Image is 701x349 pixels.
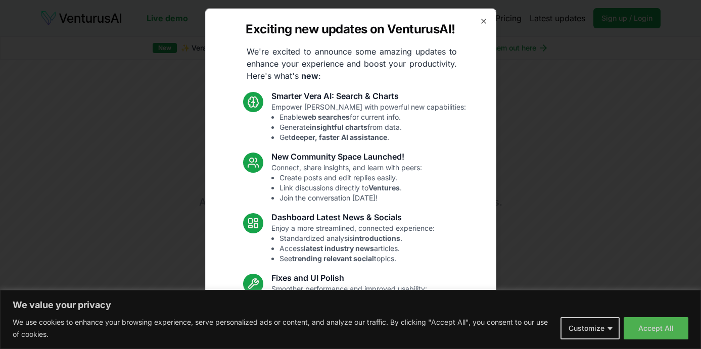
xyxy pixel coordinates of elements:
h2: Exciting new updates on VenturusAI! [246,21,455,37]
li: Join the conversation [DATE]! [279,192,422,203]
li: See topics. [279,253,435,263]
li: Link discussions directly to . [279,182,422,192]
h3: Smarter Vera AI: Search & Charts [271,89,466,102]
strong: deeper, faster AI assistance [291,132,387,141]
li: Fixed mobile chat & sidebar glitches. [279,304,427,314]
h3: New Community Space Launched! [271,150,422,162]
li: Enable for current info. [279,112,466,122]
p: Smoother performance and improved usability: [271,283,427,324]
strong: Ventures [368,183,400,191]
li: Enhanced overall UI consistency. [279,314,427,324]
p: Connect, share insights, and learn with peers: [271,162,422,203]
li: Access articles. [279,243,435,253]
li: Generate from data. [279,122,466,132]
li: Resolved Vera chart loading issue. [279,293,427,304]
strong: trending relevant social [292,254,374,262]
p: Empower [PERSON_NAME] with powerful new capabilities: [271,102,466,142]
p: Enjoy a more streamlined, connected experience: [271,223,435,263]
h3: Dashboard Latest News & Socials [271,211,435,223]
strong: insightful charts [310,122,367,131]
strong: introductions [353,233,400,242]
strong: web searches [302,112,350,121]
p: We're excited to announce some amazing updates to enhance your experience and boost your producti... [239,45,465,81]
strong: new [301,70,318,80]
li: Get . [279,132,466,142]
strong: latest industry news [304,243,374,252]
h3: Fixes and UI Polish [271,271,427,283]
li: Standardized analysis . [279,233,435,243]
li: Create posts and edit replies easily. [279,172,422,182]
